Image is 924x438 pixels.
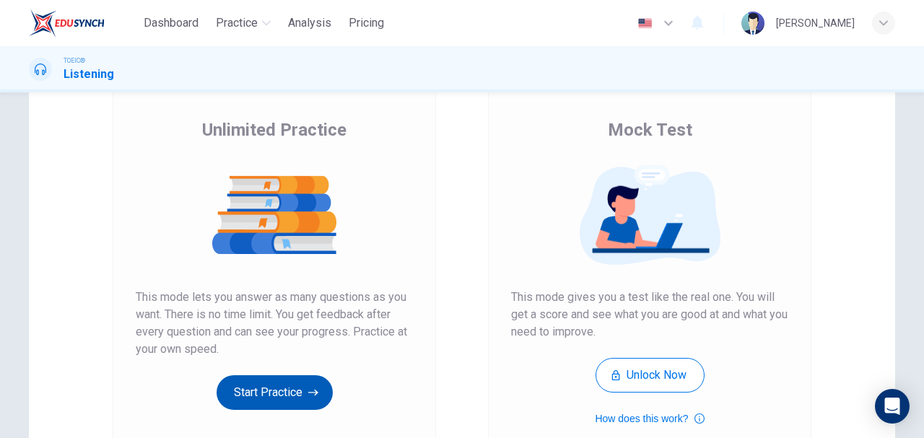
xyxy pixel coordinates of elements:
[29,9,138,38] a: EduSynch logo
[595,410,704,427] button: How does this work?
[144,14,199,32] span: Dashboard
[636,18,654,29] img: en
[136,289,413,358] span: This mode lets you answer as many questions as you want. There is no time limit. You get feedback...
[282,10,337,36] button: Analysis
[138,10,204,36] button: Dashboard
[511,289,788,341] span: This mode gives you a test like the real one. You will get a score and see what you are good at a...
[608,118,692,141] span: Mock Test
[741,12,764,35] img: Profile picture
[29,9,105,38] img: EduSynch logo
[217,375,333,410] button: Start Practice
[64,56,85,66] span: TOEIC®
[776,14,855,32] div: [PERSON_NAME]
[875,389,910,424] div: Open Intercom Messenger
[64,66,114,83] h1: Listening
[288,14,331,32] span: Analysis
[349,14,384,32] span: Pricing
[210,10,276,36] button: Practice
[343,10,390,36] button: Pricing
[216,14,258,32] span: Practice
[202,118,346,141] span: Unlimited Practice
[596,358,705,393] button: Unlock Now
